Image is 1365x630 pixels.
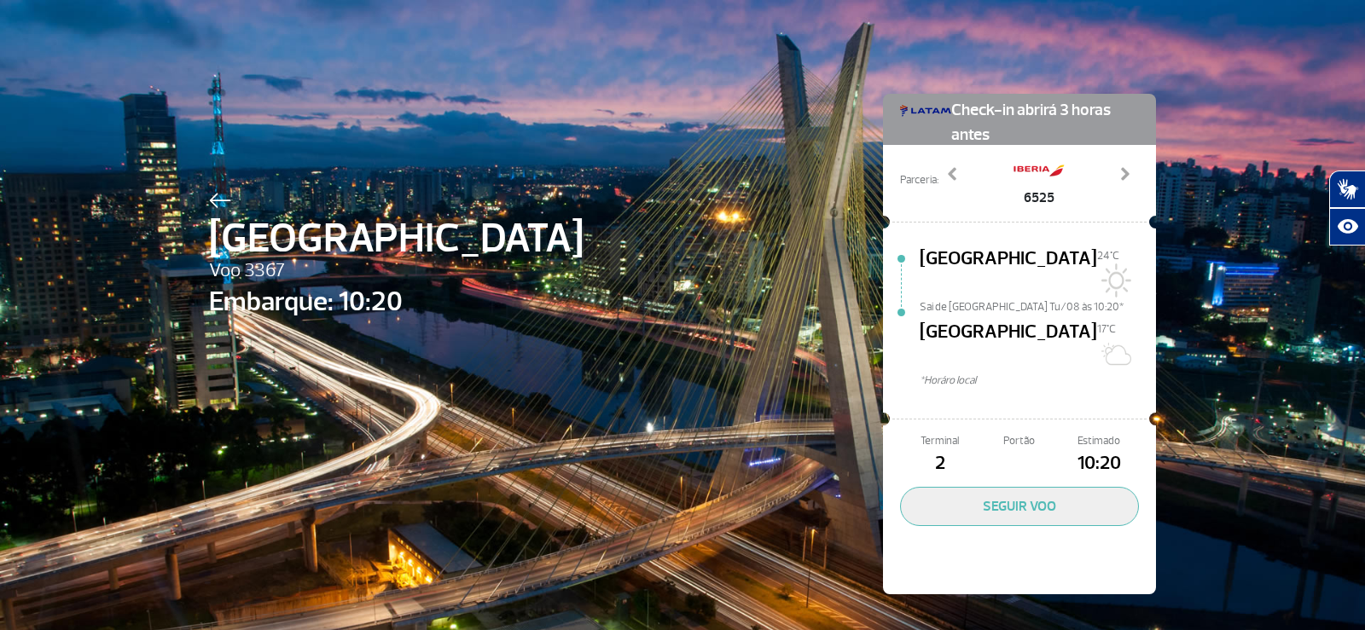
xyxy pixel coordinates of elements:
[1329,208,1365,246] button: Abrir recursos assistivos.
[1097,337,1131,371] img: Sol com muitas nuvens
[209,208,584,269] span: [GEOGRAPHIC_DATA]
[900,172,938,188] span: Parceria:
[209,281,584,322] span: Embarque: 10:20
[900,433,979,449] span: Terminal
[1097,249,1119,263] span: 24°C
[951,94,1139,147] span: Check-in abrirá 3 horas antes
[1060,433,1139,449] span: Estimado
[1329,171,1365,246] div: Plugin de acessibilidade da Hand Talk.
[900,487,1139,526] button: SEGUIR VOO
[209,257,584,286] span: Voo 3367
[1097,322,1116,336] span: 17°C
[920,245,1097,299] span: [GEOGRAPHIC_DATA]
[1097,263,1131,298] img: Sol
[920,373,1156,389] span: *Horáro local
[979,433,1059,449] span: Portão
[1014,188,1065,208] span: 6525
[1060,449,1139,478] span: 10:20
[900,449,979,478] span: 2
[1329,171,1365,208] button: Abrir tradutor de língua de sinais.
[920,299,1156,311] span: Sai de [GEOGRAPHIC_DATA] Tu/08 às 10:20*
[920,318,1097,373] span: [GEOGRAPHIC_DATA]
